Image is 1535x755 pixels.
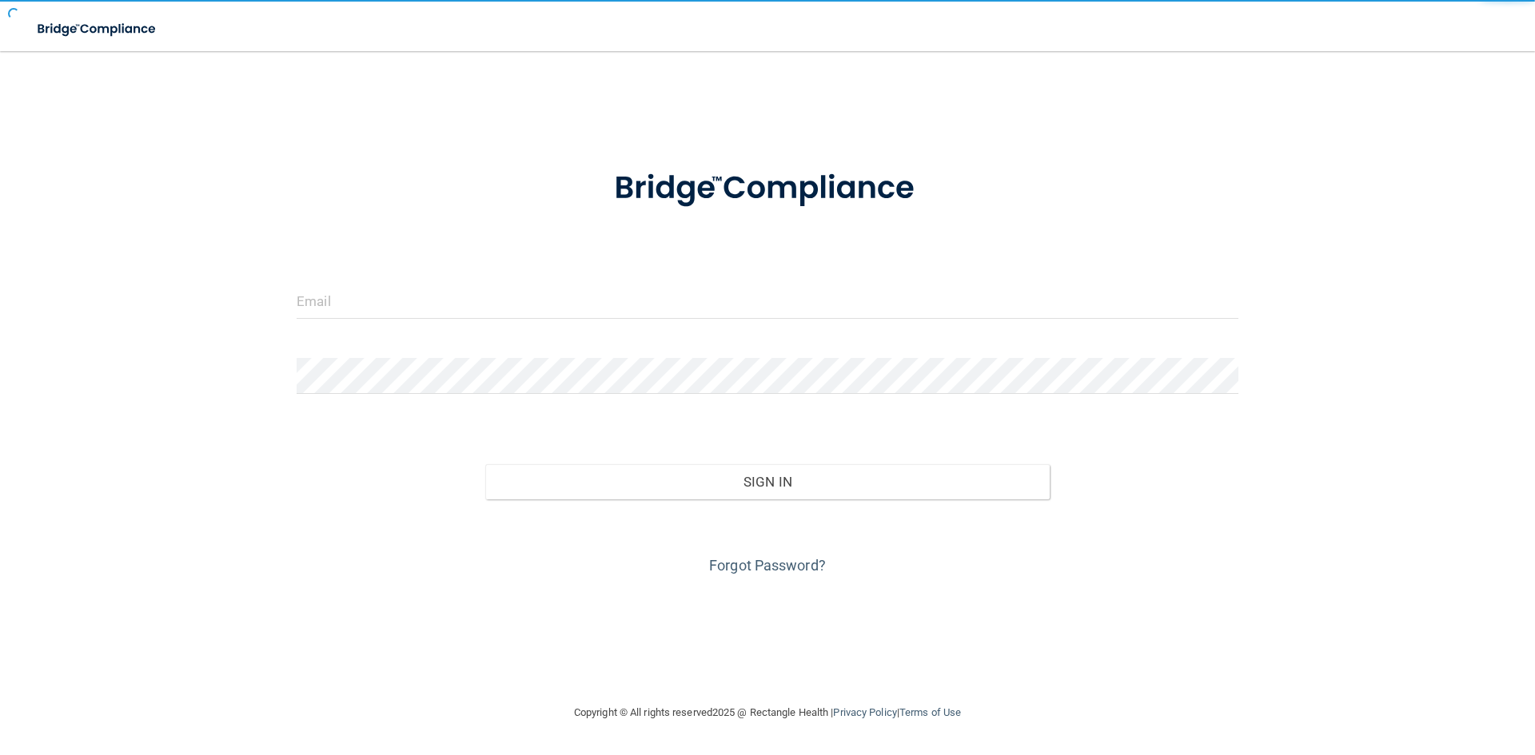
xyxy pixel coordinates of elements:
a: Terms of Use [899,706,961,718]
input: Email [297,283,1238,319]
img: bridge_compliance_login_screen.278c3ca4.svg [24,13,171,46]
a: Privacy Policy [833,706,896,718]
a: Forgot Password? [709,557,826,574]
img: bridge_compliance_login_screen.278c3ca4.svg [581,147,954,230]
button: Sign In [485,464,1051,499]
div: Copyright © All rights reserved 2025 @ Rectangle Health | | [476,687,1059,738]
